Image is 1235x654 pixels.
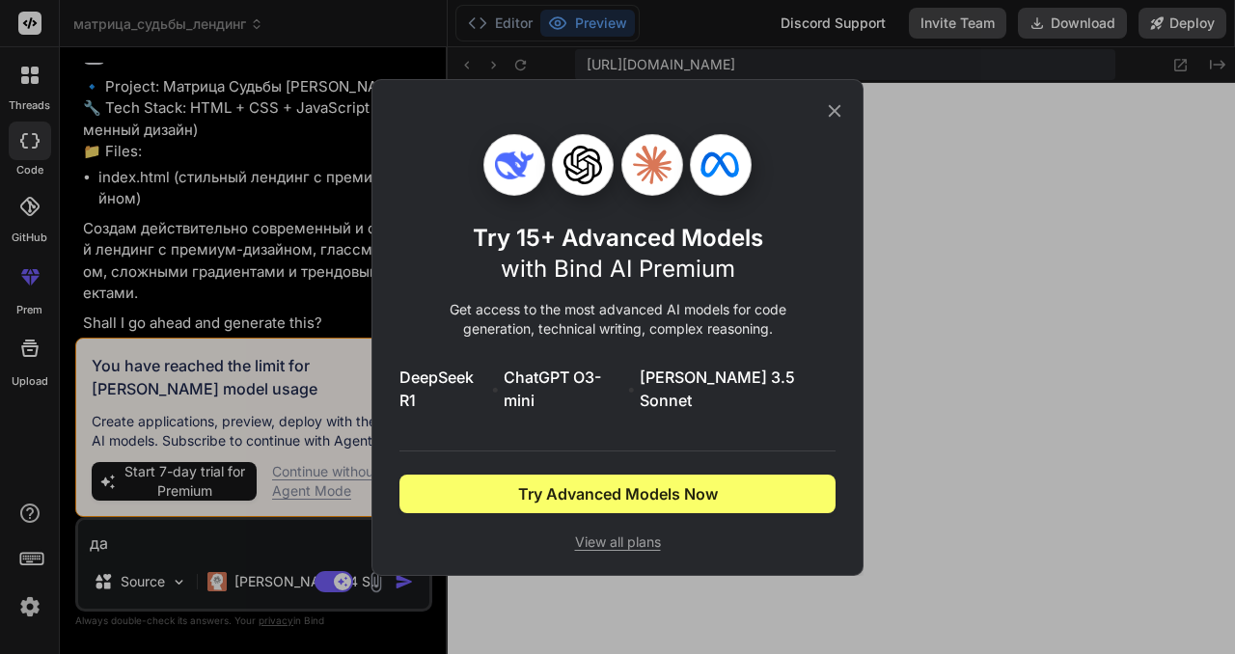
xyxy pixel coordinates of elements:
span: View all plans [399,532,836,552]
span: • [627,377,636,400]
span: • [491,377,500,400]
span: [PERSON_NAME] 3.5 Sonnet [640,366,836,412]
p: Get access to the most advanced AI models for code generation, technical writing, complex reasoning. [399,300,836,339]
button: Try Advanced Models Now [399,475,836,513]
span: ChatGPT O3-mini [504,366,623,412]
span: with Bind AI Premium [501,255,735,283]
img: Deepseek [495,146,534,184]
span: Try Advanced Models Now [518,482,718,505]
span: DeepSeek R1 [399,366,487,412]
h1: Try 15+ Advanced Models [473,223,763,285]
